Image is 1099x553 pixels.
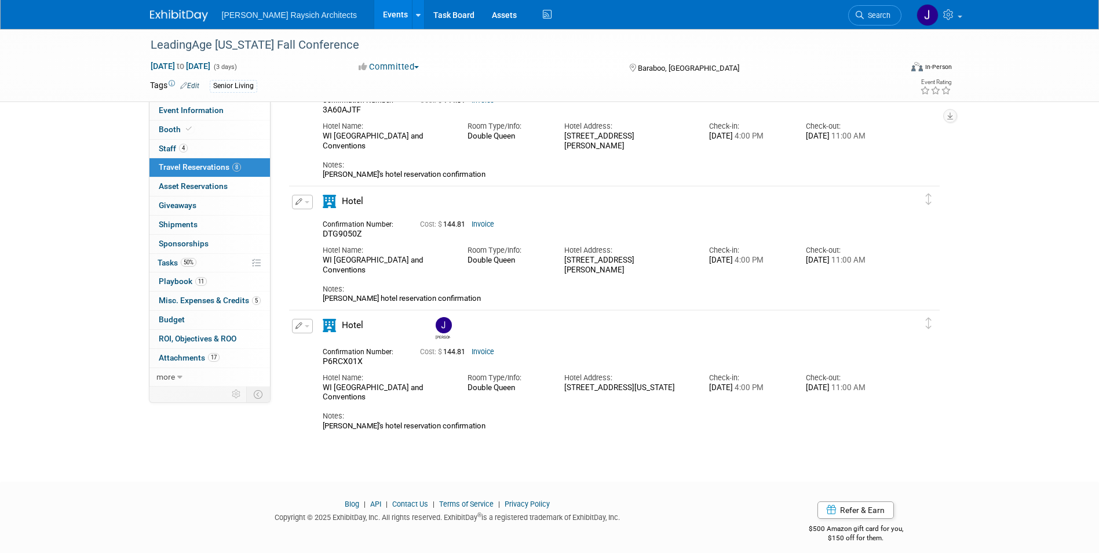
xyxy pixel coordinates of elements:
[159,334,236,343] span: ROI, Objectives & ROO
[149,330,270,348] a: ROI, Objectives & ROO
[246,387,270,402] td: Toggle Event Tabs
[911,62,923,71] img: Format-Inperson.png
[817,501,894,519] a: Refer & Earn
[159,201,196,210] span: Giveaways
[323,294,886,303] div: [PERSON_NAME] hotel reservation confirmation
[564,256,692,275] div: [STREET_ADDRESS][PERSON_NAME]
[149,272,270,291] a: Playbook11
[917,4,939,26] img: Jenna Hammer
[709,373,788,383] div: Check-in:
[806,245,885,256] div: Check-out:
[159,181,228,191] span: Asset Reservations
[436,317,452,333] img: Jenna Hammer
[709,256,788,265] div: [DATE]
[472,348,494,356] a: Invoice
[147,35,884,56] div: LeadingAge [US_STATE] Fall Conference
[179,144,188,152] span: 4
[159,144,188,153] span: Staff
[709,383,788,393] div: [DATE]
[149,311,270,329] a: Budget
[806,383,885,393] div: [DATE]
[323,195,336,208] i: Hotel
[468,256,547,265] div: Double Queen
[149,292,270,310] a: Misc. Expenses & Credits5
[477,512,481,518] sup: ®
[159,296,261,305] span: Misc. Expenses & Credits
[323,373,450,383] div: Hotel Name:
[439,500,494,508] a: Terms of Service
[149,177,270,196] a: Asset Reservations
[150,510,746,523] div: Copyright © 2025 ExhibitDay, Inc. All rights reserved. ExhibitDay is a registered trademark of Ex...
[468,245,547,256] div: Room Type/Info:
[159,315,185,324] span: Budget
[323,160,886,170] div: Notes:
[806,373,885,383] div: Check-out:
[468,373,547,383] div: Room Type/Info:
[920,79,951,85] div: Event Rating
[433,317,453,340] div: Jenna Hammer
[383,500,390,508] span: |
[323,217,403,229] div: Confirmation Number:
[181,258,196,267] span: 50%
[430,500,437,508] span: |
[392,500,428,508] a: Contact Us
[833,60,952,78] div: Event Format
[864,11,890,20] span: Search
[495,500,503,508] span: |
[210,80,257,92] div: Senior Living
[733,132,764,140] span: 4:00 PM
[733,383,764,392] span: 4:00 PM
[252,296,261,305] span: 5
[323,245,450,256] div: Hotel Name:
[158,258,196,267] span: Tasks
[149,216,270,234] a: Shipments
[149,197,270,215] a: Giveaways
[436,333,450,340] div: Jenna Hammer
[186,126,192,132] i: Booth reservation complete
[564,373,692,383] div: Hotel Address:
[355,61,423,73] button: Committed
[149,101,270,120] a: Event Information
[472,220,494,228] a: Invoice
[830,256,866,264] span: 11:00 AM
[564,245,692,256] div: Hotel Address:
[564,383,692,393] div: [STREET_ADDRESS][US_STATE]
[709,121,788,132] div: Check-in:
[564,132,692,151] div: [STREET_ADDRESS][PERSON_NAME]
[638,64,739,72] span: Baraboo, [GEOGRAPHIC_DATA]
[361,500,368,508] span: |
[149,158,270,177] a: Travel Reservations8
[468,132,547,141] div: Double Queen
[926,194,932,205] i: Click and drag to move item
[848,5,901,26] a: Search
[342,320,363,330] span: Hotel
[222,10,357,20] span: [PERSON_NAME] Raysich Architects
[323,121,450,132] div: Hotel Name:
[806,132,885,141] div: [DATE]
[323,356,363,366] span: P6RCX01X
[323,383,450,403] div: WI [GEOGRAPHIC_DATA] and Conventions
[762,516,950,543] div: $500 Amazon gift card for you,
[806,256,885,265] div: [DATE]
[150,61,211,71] span: [DATE] [DATE]
[149,368,270,387] a: more
[323,256,450,275] div: WI [GEOGRAPHIC_DATA] and Conventions
[159,125,194,134] span: Booth
[420,220,443,228] span: Cost: $
[232,163,241,172] span: 8
[159,353,220,362] span: Attachments
[370,500,381,508] a: API
[926,318,932,329] i: Click and drag to move item
[159,220,198,229] span: Shipments
[733,256,764,264] span: 4:00 PM
[420,348,470,356] span: 144.81
[323,229,362,238] span: DTG9050Z
[149,235,270,253] a: Sponsorships
[323,170,886,179] div: [PERSON_NAME]'s hotel reservation confirmation
[323,344,403,356] div: Confirmation Number:
[323,132,450,151] div: WI [GEOGRAPHIC_DATA] and Conventions
[420,348,443,356] span: Cost: $
[175,61,186,71] span: to
[830,383,866,392] span: 11:00 AM
[709,132,788,141] div: [DATE]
